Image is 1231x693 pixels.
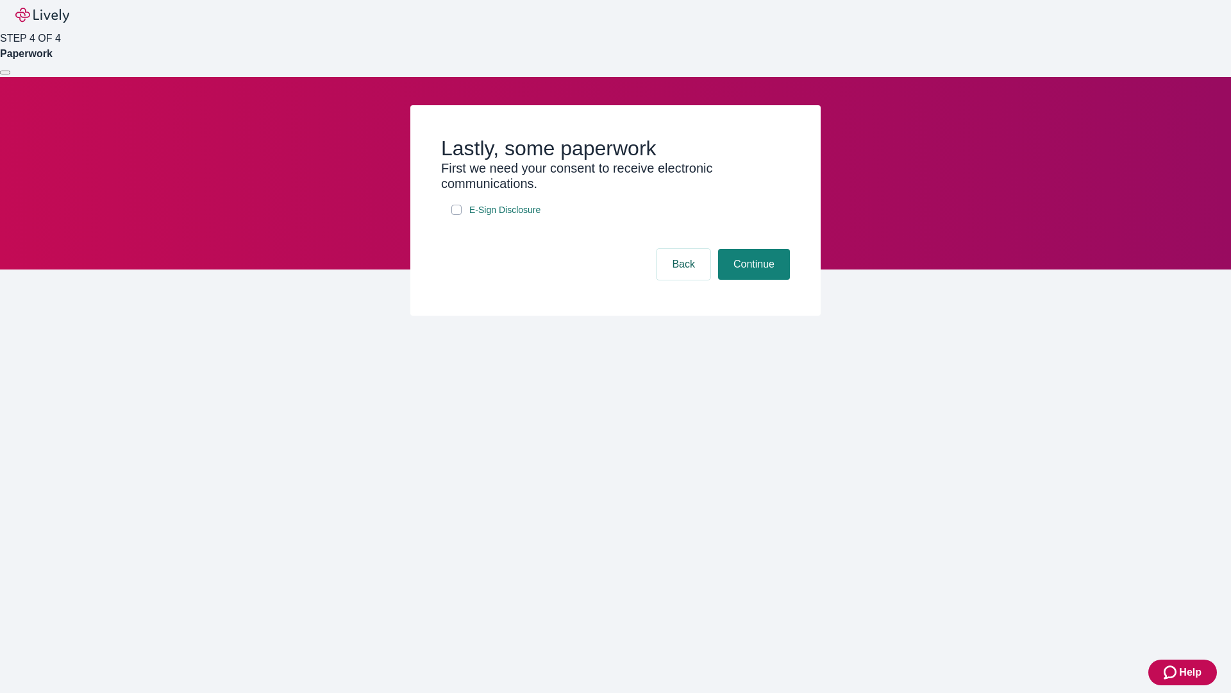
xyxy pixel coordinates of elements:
button: Zendesk support iconHelp [1148,660,1217,685]
img: Lively [15,8,69,23]
button: Back [657,249,710,280]
h3: First we need your consent to receive electronic communications. [441,160,790,191]
svg: Zendesk support icon [1164,665,1179,680]
span: E-Sign Disclosure [469,203,540,217]
a: e-sign disclosure document [467,202,543,218]
span: Help [1179,665,1202,680]
button: Continue [718,249,790,280]
h2: Lastly, some paperwork [441,136,790,160]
